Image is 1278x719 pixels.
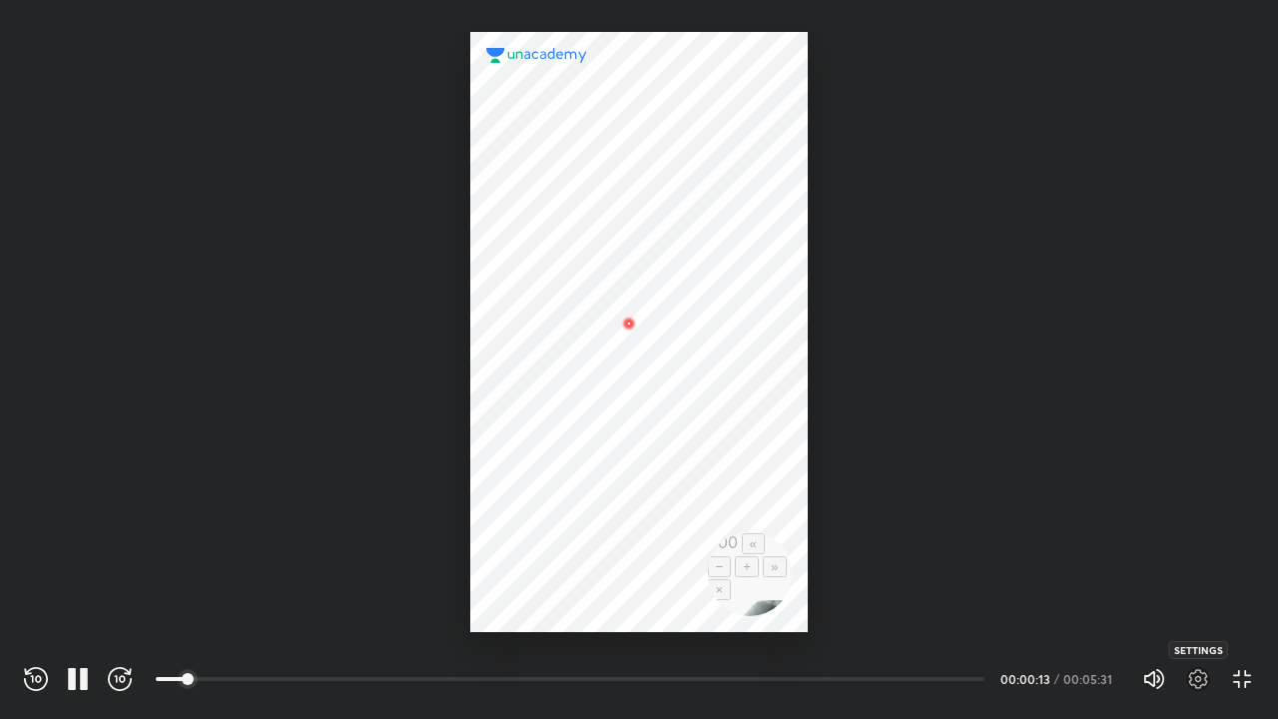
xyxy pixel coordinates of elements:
div: 00:00:13 [1000,673,1050,685]
div: Settings [1169,641,1228,659]
div: / [1054,673,1059,685]
div: 00:05:31 [1063,673,1118,685]
img: wMgqJGBwKWe8AAAAABJRU5ErkJggg== [617,312,641,336]
img: logo.2a7e12a2.svg [486,48,587,63]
